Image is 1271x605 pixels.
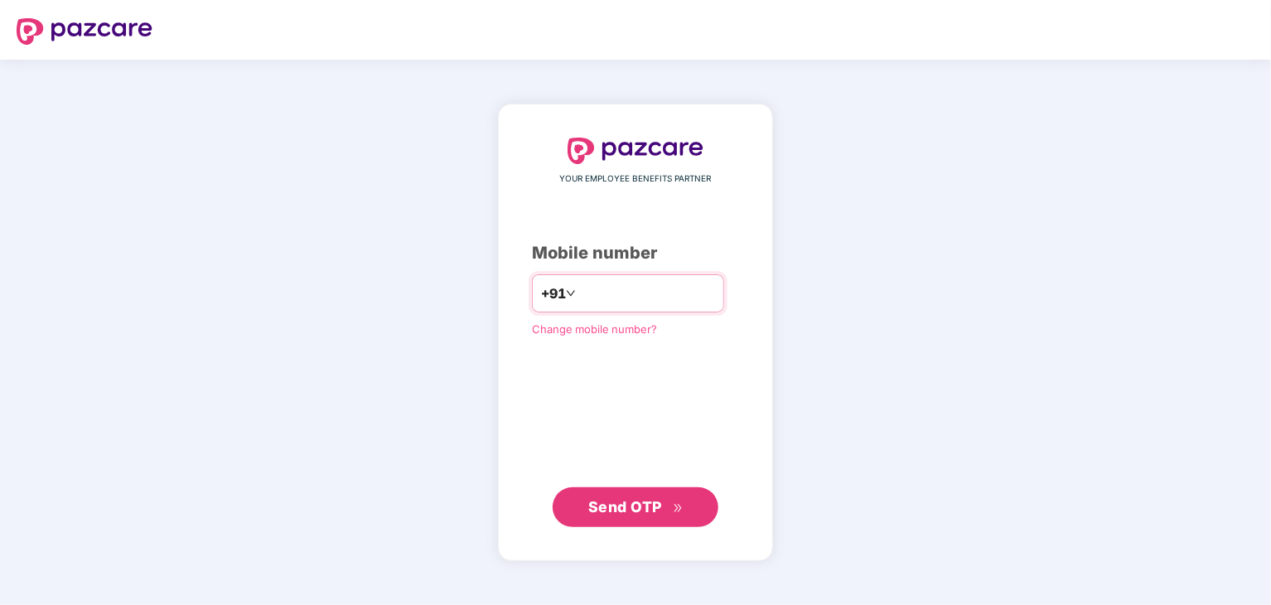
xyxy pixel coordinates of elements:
[588,498,662,515] span: Send OTP
[560,172,712,186] span: YOUR EMPLOYEE BENEFITS PARTNER
[673,503,684,514] span: double-right
[568,138,703,164] img: logo
[566,288,576,298] span: down
[17,18,152,45] img: logo
[532,240,739,266] div: Mobile number
[553,487,718,527] button: Send OTPdouble-right
[532,322,657,336] a: Change mobile number?
[541,283,566,304] span: +91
